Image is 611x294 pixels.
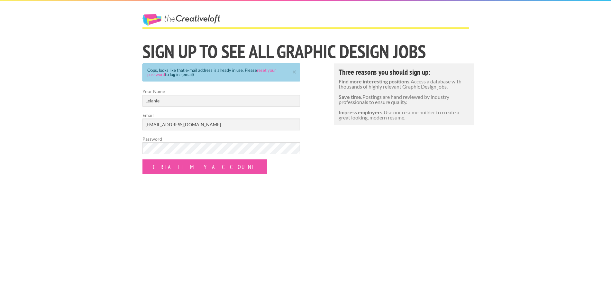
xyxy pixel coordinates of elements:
strong: Save time. [339,94,362,100]
h1: Sign Up to See All Graphic Design jobs [142,42,469,61]
a: The Creative Loft [142,14,220,26]
strong: Impress employers. [339,109,384,115]
input: Your Name [142,95,300,107]
strong: Find more interesting positions. [339,78,411,84]
div: Access a database with thousands of highly relevant Graphic Design jobs. Postings are hand review... [334,63,475,125]
input: Email [142,119,300,130]
label: Password [142,136,300,154]
div: Oops, looks like that e-mail address is already in use. Please to log in. (email) [142,63,300,81]
input: Password [142,142,300,154]
input: Create my Account [142,159,267,174]
h4: Three reasons you should sign up: [339,68,470,76]
a: reset your password [147,68,276,77]
label: Email [142,112,300,130]
label: Your Name [142,88,300,107]
a: × [290,69,298,73]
